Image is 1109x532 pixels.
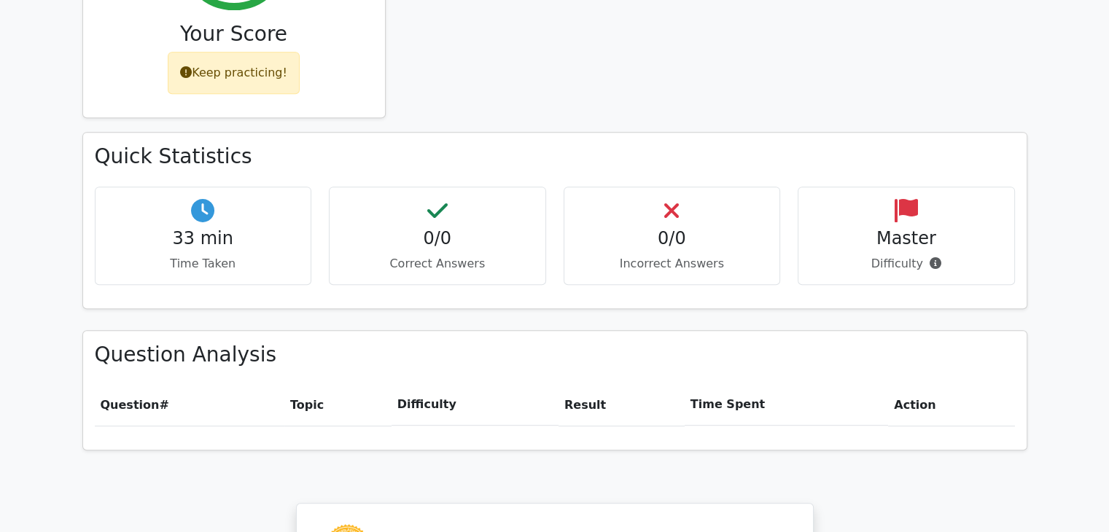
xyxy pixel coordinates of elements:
[101,398,160,412] span: Question
[107,255,300,273] p: Time Taken
[685,384,888,426] th: Time Spent
[810,255,1003,273] p: Difficulty
[95,144,1015,169] h3: Quick Statistics
[810,228,1003,249] h4: Master
[888,384,1014,426] th: Action
[95,384,284,426] th: #
[95,22,373,47] h3: Your Score
[341,255,534,273] p: Correct Answers
[559,384,685,426] th: Result
[576,228,768,249] h4: 0/0
[392,384,559,426] th: Difficulty
[284,384,392,426] th: Topic
[576,255,768,273] p: Incorrect Answers
[168,52,300,94] div: Keep practicing!
[341,228,534,249] h4: 0/0
[107,228,300,249] h4: 33 min
[95,343,1015,367] h3: Question Analysis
